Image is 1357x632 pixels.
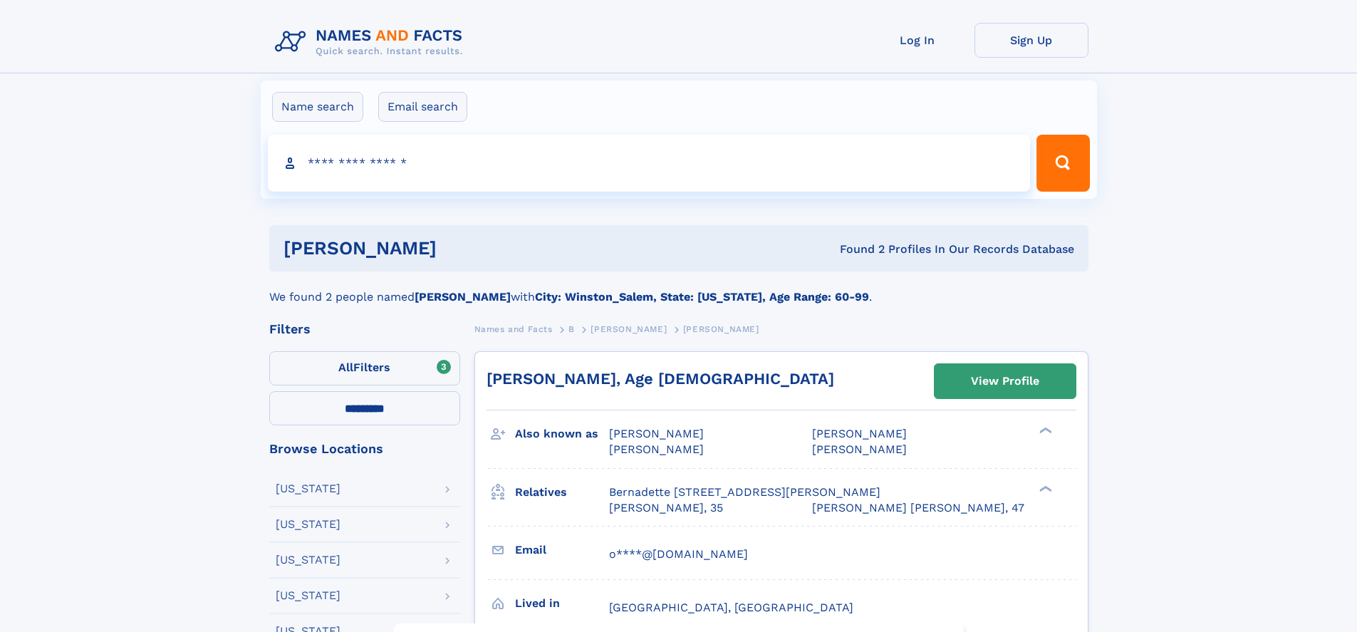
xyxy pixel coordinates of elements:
[1036,484,1053,493] div: ❯
[269,323,460,336] div: Filters
[276,554,340,566] div: [US_STATE]
[1036,135,1089,192] button: Search Button
[276,590,340,601] div: [US_STATE]
[812,442,907,456] span: [PERSON_NAME]
[609,485,880,500] a: Bernadette [STREET_ADDRESS][PERSON_NAME]
[474,320,553,338] a: Names and Facts
[276,519,340,530] div: [US_STATE]
[812,500,1024,516] a: [PERSON_NAME] [PERSON_NAME], 47
[515,422,609,446] h3: Also known as
[338,361,353,374] span: All
[487,370,834,388] a: [PERSON_NAME], Age [DEMOGRAPHIC_DATA]
[284,239,638,257] h1: [PERSON_NAME]
[812,427,907,440] span: [PERSON_NAME]
[535,290,869,304] b: City: Winston_Salem, State: [US_STATE], Age Range: 60-99
[269,23,474,61] img: Logo Names and Facts
[515,538,609,562] h3: Email
[269,271,1088,306] div: We found 2 people named with .
[935,364,1076,398] a: View Profile
[609,500,723,516] a: [PERSON_NAME], 35
[609,442,704,456] span: [PERSON_NAME]
[269,351,460,385] label: Filters
[415,290,511,304] b: [PERSON_NAME]
[515,480,609,504] h3: Relatives
[269,442,460,455] div: Browse Locations
[568,320,575,338] a: B
[276,483,340,494] div: [US_STATE]
[378,92,467,122] label: Email search
[272,92,363,122] label: Name search
[683,324,759,334] span: [PERSON_NAME]
[515,591,609,616] h3: Lived in
[861,23,974,58] a: Log In
[1036,426,1053,435] div: ❯
[268,135,1031,192] input: search input
[591,320,667,338] a: [PERSON_NAME]
[638,242,1074,257] div: Found 2 Profiles In Our Records Database
[591,324,667,334] span: [PERSON_NAME]
[609,427,704,440] span: [PERSON_NAME]
[609,601,853,614] span: [GEOGRAPHIC_DATA], [GEOGRAPHIC_DATA]
[971,365,1039,398] div: View Profile
[974,23,1088,58] a: Sign Up
[568,324,575,334] span: B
